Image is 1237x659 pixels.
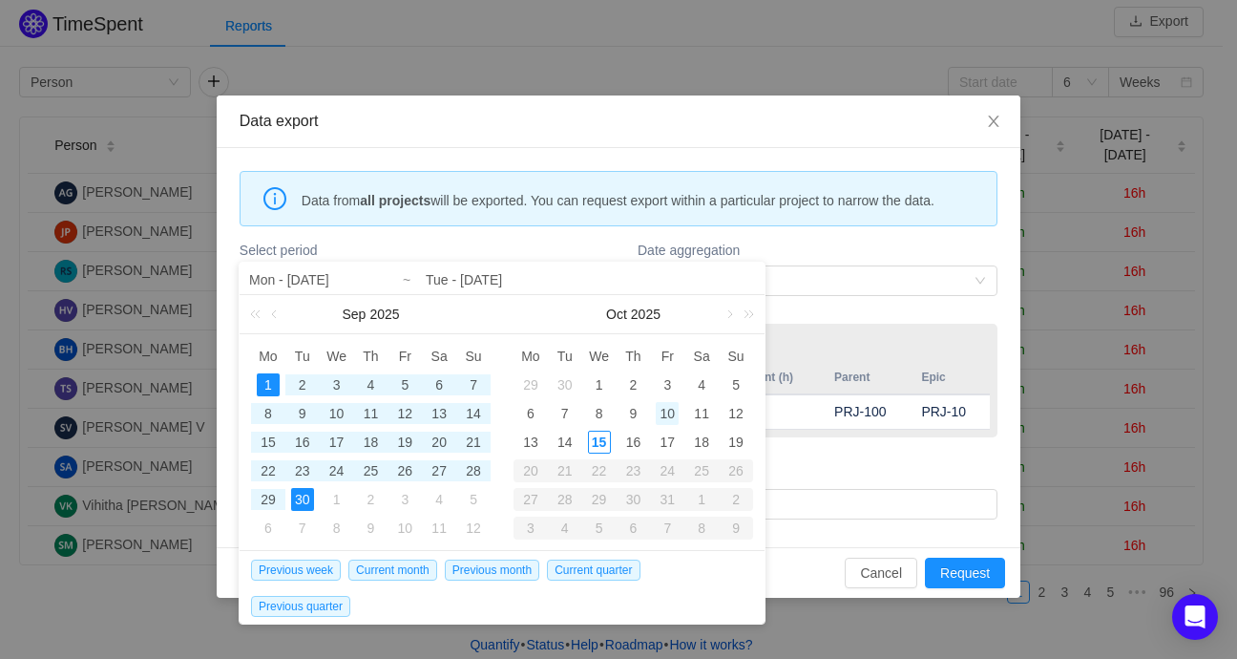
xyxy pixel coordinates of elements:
span: Sa [684,348,719,365]
td: September 21, 2025 [456,428,491,457]
td: September 29, 2025 [251,485,285,514]
a: Sep [340,295,367,333]
td: October 28, 2025 [548,485,582,514]
span: Th [354,348,388,365]
td: October 4, 2025 [684,371,719,399]
div: 10 [393,517,416,540]
td: September 24, 2025 [320,457,354,485]
div: 14 [554,431,577,454]
td: October 22, 2025 [582,457,617,485]
td: October 9, 2025 [617,399,651,428]
div: 11 [690,402,713,425]
div: 12 [462,517,485,540]
div: 4 [428,488,451,511]
div: 25 [359,459,382,482]
div: 5 [393,373,416,396]
div: 10 [656,402,679,425]
div: 31 [650,488,684,511]
td: October 13, 2025 [514,428,548,457]
div: 16 [291,431,314,454]
div: 3 [393,488,416,511]
th: Thu [354,342,388,371]
td: October 24, 2025 [650,457,684,485]
div: 29 [582,488,617,511]
td: October 12, 2025 [719,399,753,428]
a: Last year (Control + left) [246,295,271,333]
span: Fr [650,348,684,365]
td: October 17, 2025 [650,428,684,457]
span: Mo [514,348,548,365]
td: September 10, 2025 [320,399,354,428]
div: 8 [325,517,348,540]
div: 9 [359,517,382,540]
div: 5 [462,488,485,511]
td: October 11, 2025 [422,514,456,542]
span: Previous quarter [251,596,350,617]
div: 1 [684,488,719,511]
div: 1 [588,373,611,396]
div: 29 [519,373,542,396]
td: October 5, 2025 [719,371,753,399]
div: 19 [393,431,416,454]
div: 15 [257,431,280,454]
td: September 18, 2025 [354,428,388,457]
td: September 7, 2025 [456,371,491,399]
span: Su [456,348,491,365]
div: 15 [588,431,611,454]
span: Th [617,348,651,365]
th: Sat [422,342,456,371]
td: October 9, 2025 [354,514,388,542]
div: 11 [359,402,382,425]
span: Current month [348,560,437,581]
span: Sa [422,348,456,365]
div: 21 [548,459,582,482]
div: 30 [617,488,651,511]
button: Request [925,558,1005,588]
a: Next month (PageDown) [720,295,737,333]
a: Previous month (PageUp) [267,295,284,333]
td: October 21, 2025 [548,457,582,485]
div: 7 [554,402,577,425]
td: September 5, 2025 [388,371,422,399]
th: Tue [285,342,320,371]
th: Thu [617,342,651,371]
th: Tue [548,342,582,371]
div: 22 [257,459,280,482]
div: 8 [684,517,719,540]
td: October 2, 2025 [354,485,388,514]
div: 3 [514,517,548,540]
div: 30 [291,488,314,511]
span: Mo [251,348,285,365]
td: September 15, 2025 [251,428,285,457]
div: 4 [690,373,713,396]
td: September 30, 2025 [285,485,320,514]
td: November 6, 2025 [617,514,651,542]
div: 12 [724,402,747,425]
td: October 15, 2025 [582,428,617,457]
div: 7 [650,517,684,540]
div: 5 [582,517,617,540]
td: October 6, 2025 [514,399,548,428]
div: 7 [291,517,314,540]
th: Mon [251,342,285,371]
td: PRJ-10 [912,394,990,430]
td: September 2, 2025 [285,371,320,399]
td: September 11, 2025 [354,399,388,428]
span: Tu [285,348,320,365]
i: icon: down [975,275,986,288]
span: Fr [388,348,422,365]
div: 10 [325,402,348,425]
td: October 1, 2025 [320,485,354,514]
strong: all projects [360,193,430,208]
td: October 7, 2025 [548,399,582,428]
div: 20 [514,459,548,482]
td: October 8, 2025 [320,514,354,542]
div: 24 [325,459,348,482]
div: 11 [428,517,451,540]
td: October 6, 2025 [251,514,285,542]
span: Previous month [445,560,539,581]
div: 17 [656,431,679,454]
td: October 3, 2025 [388,485,422,514]
td: September 13, 2025 [422,399,456,428]
div: 26 [393,459,416,482]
